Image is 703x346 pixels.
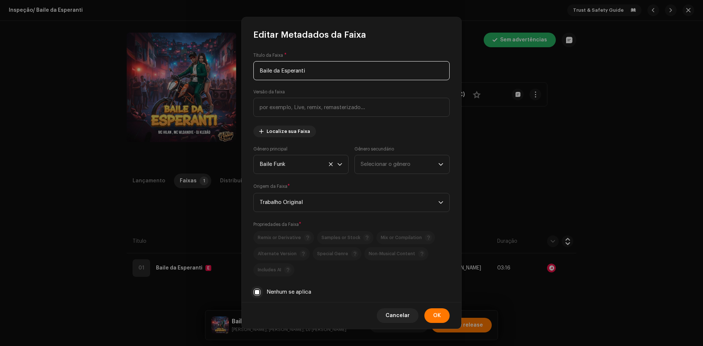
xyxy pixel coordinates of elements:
[267,288,311,296] label: Nenhum se aplica
[260,155,337,174] span: Baile Funk
[337,155,342,174] div: dropdown trigger
[361,155,438,174] span: Selecionar o gênero
[433,308,441,323] span: OK
[253,126,316,137] button: Localize sua Faixa
[253,61,450,80] input: Título da faixa
[438,193,443,212] div: dropdown trigger
[253,146,287,152] label: Gênero principal
[253,183,287,190] small: Origem da Faixa
[253,98,450,117] input: por exemplo, Live, remix, remasterizado...
[386,308,410,323] span: Cancelar
[354,146,394,152] label: Gênero secundário
[377,308,419,323] button: Cancelar
[438,155,443,174] div: dropdown trigger
[267,124,310,139] span: Localize sua Faixa
[253,89,285,95] label: Versão da faixa
[260,193,438,212] span: Trabalho Original
[424,308,450,323] button: OK
[253,221,299,228] small: Propriedades da Faixa
[253,29,366,41] span: Editar Metadados da Faixa
[253,52,287,58] label: Título da Faixa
